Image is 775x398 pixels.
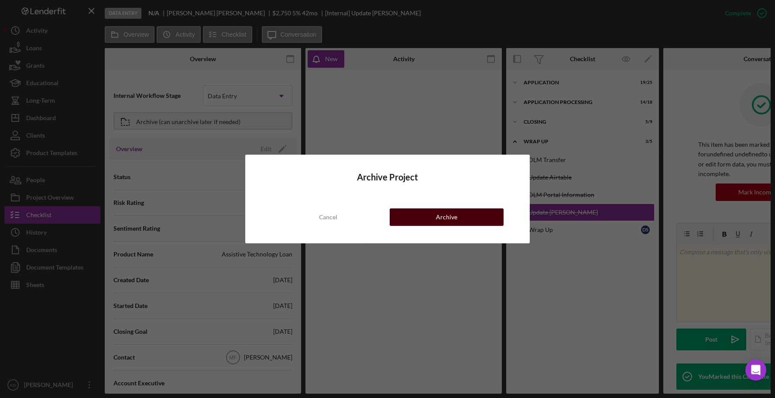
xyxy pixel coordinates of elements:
button: Cancel [271,208,385,226]
div: Archive [436,208,457,226]
div: Open Intercom Messenger [745,360,766,381]
button: Archive [390,208,504,226]
div: Cancel [319,208,337,226]
h4: Archive Project [271,172,504,182]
